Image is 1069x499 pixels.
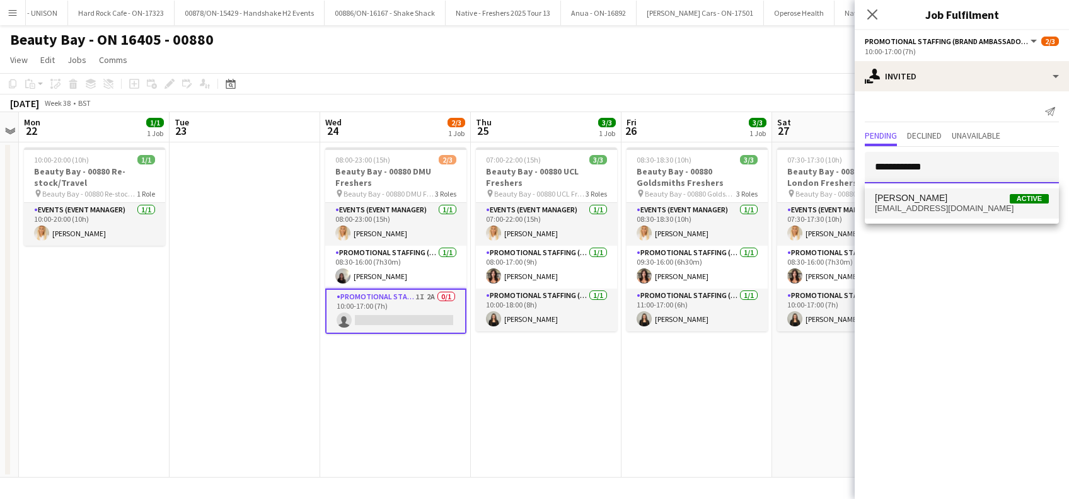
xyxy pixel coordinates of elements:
span: 1/1 [146,118,164,127]
span: Wed [325,117,342,128]
span: 1/1 [137,155,155,164]
span: 25 [474,123,492,138]
button: Native - Freshers 2025 Tour 10 [835,1,950,25]
h3: Job Fulfilment [855,6,1069,23]
h3: Beauty Bay - 00880 Goldsmiths Freshers [627,166,768,188]
span: Beauty Bay - 00880 Arts London Freshers [795,189,887,198]
app-card-role: Promotional Staffing (Brand Ambassadors)1/110:00-18:00 (8h)[PERSON_NAME] [476,289,617,331]
h3: Beauty Bay - 00880 Arts London Freshers [777,166,918,188]
button: Operose Health [764,1,835,25]
app-card-role: Events (Event Manager)1/108:30-18:30 (10h)[PERSON_NAME] [627,203,768,246]
h3: Beauty Bay - 00880 UCL Freshers [476,166,617,188]
span: Beauty Bay - 00880 Goldsmiths Freshers [645,189,736,198]
div: 1 Job [599,129,615,138]
a: Jobs [62,52,91,68]
span: 1 Role [137,189,155,198]
div: 1 Job [749,129,766,138]
app-card-role: Promotional Staffing (Brand Ambassadors)1/108:30-16:00 (7h30m)[PERSON_NAME] [325,246,466,289]
span: 08:00-23:00 (15h) [335,155,390,164]
div: BST [78,98,91,108]
span: Declined [907,131,942,140]
app-job-card: 08:30-18:30 (10h)3/3Beauty Bay - 00880 Goldsmiths Freshers Beauty Bay - 00880 Goldsmiths Freshers... [627,147,768,331]
span: 07:00-22:00 (15h) [486,155,541,164]
span: laurahunter81@yahoo.co.uk [875,204,1049,214]
span: Fri [627,117,637,128]
span: 3 Roles [736,189,758,198]
button: 00878/ON-15429 - Handshake H2 Events [175,1,325,25]
span: View [10,54,28,66]
span: 2/3 [448,118,465,127]
h3: Beauty Bay - 00880 Re-stock/Travel [24,166,165,188]
span: 23 [173,123,189,138]
div: [DATE] [10,97,39,110]
span: Comms [99,54,127,66]
span: 22 [22,123,40,138]
div: Invited [855,61,1069,91]
span: Edit [40,54,55,66]
app-card-role: Events (Event Manager)1/107:30-17:30 (10h)[PERSON_NAME] [777,203,918,246]
button: [PERSON_NAME] Cars - ON-17501 [637,1,764,25]
a: View [5,52,33,68]
span: 3 Roles [435,189,456,198]
span: 3/3 [598,118,616,127]
span: 26 [625,123,637,138]
span: Beauty Bay - 00880 UCL Freshers [494,189,586,198]
span: 10:00-20:00 (10h) [34,155,89,164]
app-card-role: Promotional Staffing (Brand Ambassadors)1/111:00-17:00 (6h)[PERSON_NAME] [627,289,768,331]
app-card-role: Promotional Staffing (Brand Ambassadors)1/110:00-17:00 (7h)[PERSON_NAME] [777,289,918,331]
button: Anua - ON-16892 [561,1,637,25]
span: Week 38 [42,98,73,108]
app-job-card: 07:30-17:30 (10h)3/3Beauty Bay - 00880 Arts London Freshers Beauty Bay - 00880 Arts London Freshe... [777,147,918,331]
h1: Beauty Bay - ON 16405 - 00880 [10,30,214,49]
button: Hard Rock Cafe - ON-17323 [68,1,175,25]
app-card-role: Promotional Staffing (Brand Ambassadors)1I2A0/110:00-17:00 (7h) [325,289,466,334]
a: Comms [94,52,132,68]
span: 3 Roles [586,189,607,198]
span: 07:30-17:30 (10h) [787,155,842,164]
span: 08:30-18:30 (10h) [637,155,691,164]
div: 1 Job [147,129,163,138]
app-card-role: Promotional Staffing (Brand Ambassadors)1/109:30-16:00 (6h30m)[PERSON_NAME] [627,246,768,289]
div: 1 Job [448,129,465,138]
a: Edit [35,52,60,68]
app-card-role: Events (Event Manager)1/107:00-22:00 (15h)[PERSON_NAME] [476,203,617,246]
app-job-card: 07:00-22:00 (15h)3/3Beauty Bay - 00880 UCL Freshers Beauty Bay - 00880 UCL Freshers3 RolesEvents ... [476,147,617,331]
span: 24 [323,123,342,138]
span: Jobs [67,54,86,66]
span: Promotional Staffing (Brand Ambassadors) [865,37,1029,46]
app-card-role: Promotional Staffing (Brand Ambassadors)1/108:00-17:00 (9h)[PERSON_NAME] [476,246,617,289]
span: Beauty Bay - 00880 Re-stock/Travel [42,189,137,198]
span: Tue [175,117,189,128]
span: 3/3 [749,118,766,127]
span: 27 [775,123,791,138]
app-job-card: 08:00-23:00 (15h)2/3Beauty Bay - 00880 DMU Freshers Beauty Bay - 00880 DMU Freshers3 RolesEvents ... [325,147,466,334]
span: Pending [865,131,897,140]
div: 10:00-17:00 (7h) [865,47,1059,56]
span: Mon [24,117,40,128]
button: Native - Freshers 2025 Tour 13 [446,1,561,25]
span: Active [1010,194,1049,204]
span: 3/3 [589,155,607,164]
span: Thu [476,117,492,128]
span: Beauty Bay - 00880 DMU Freshers [344,189,435,198]
app-job-card: 10:00-20:00 (10h)1/1Beauty Bay - 00880 Re-stock/Travel Beauty Bay - 00880 Re-stock/Travel1 RoleEv... [24,147,165,246]
button: Promotional Staffing (Brand Ambassadors) [865,37,1039,46]
app-card-role: Events (Event Manager)1/110:00-20:00 (10h)[PERSON_NAME] [24,203,165,246]
app-card-role: Promotional Staffing (Brand Ambassadors)1/108:30-16:00 (7h30m)[PERSON_NAME] [777,246,918,289]
span: LAURA HUNTER [875,193,947,204]
span: Sat [777,117,791,128]
span: Unavailable [952,131,1000,140]
span: 2/3 [1041,37,1059,46]
button: 00886/ON-16167 - Shake Shack [325,1,446,25]
span: 2/3 [439,155,456,164]
h3: Beauty Bay - 00880 DMU Freshers [325,166,466,188]
span: 3/3 [740,155,758,164]
app-card-role: Events (Event Manager)1/108:00-23:00 (15h)[PERSON_NAME] [325,203,466,246]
